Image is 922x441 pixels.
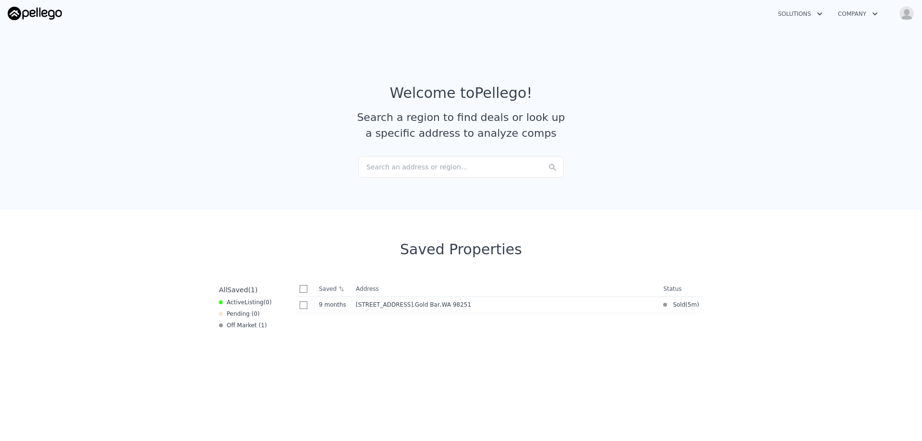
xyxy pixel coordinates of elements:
button: Company [830,5,886,23]
div: Saved Properties [215,241,707,258]
span: ) [697,301,699,309]
span: , WA 98251 [440,301,471,308]
th: Saved [315,281,352,297]
div: Off Market ( 1 ) [219,322,267,329]
div: Search an address or region... [358,156,564,178]
span: Listing [244,299,264,306]
button: Solutions [770,5,830,23]
img: avatar [899,6,914,21]
div: Search a region to find deals or look up a specific address to analyze comps [353,109,569,141]
span: Active ( 0 ) [227,298,272,306]
div: Pending ( 0 ) [219,310,260,318]
span: , Gold Bar [413,301,475,308]
time: 2025-03-25 13:50 [688,301,697,309]
span: Saved [227,286,248,294]
th: Address [352,281,659,297]
span: Sold ( [667,301,688,309]
div: All ( 1 ) [219,285,257,295]
th: Status [659,281,703,297]
div: Welcome to Pellego ! [390,84,533,102]
img: Pellego [8,7,62,20]
span: [STREET_ADDRESS] [356,301,413,308]
time: 2024-11-08 20:30 [319,301,348,309]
